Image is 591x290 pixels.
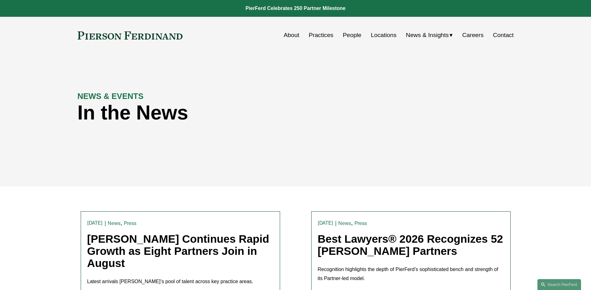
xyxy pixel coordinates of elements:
[284,29,299,41] a: About
[78,92,144,101] strong: NEWS & EVENTS
[121,220,122,226] span: ,
[108,220,121,226] a: News
[343,29,361,41] a: People
[309,29,333,41] a: Practices
[124,220,137,226] a: Press
[318,221,333,226] time: [DATE]
[87,277,274,286] p: Latest arrivals [PERSON_NAME]’s pool of talent across key practice areas.
[355,220,367,226] a: Press
[338,220,351,226] a: News
[493,29,513,41] a: Contact
[371,29,396,41] a: Locations
[406,29,453,41] a: folder dropdown
[406,30,449,41] span: News & Insights
[537,279,581,290] a: Search this site
[318,265,504,283] p: Recognition highlights the depth of PierFerd’s sophisticated bench and strength of its Partner-le...
[351,220,353,226] span: ,
[87,233,269,269] a: [PERSON_NAME] Continues Rapid Growth as Eight Partners Join in August
[462,29,484,41] a: Careers
[87,221,103,226] time: [DATE]
[78,101,405,124] h1: In the News
[318,233,503,257] a: Best Lawyers® 2026 Recognizes 52 [PERSON_NAME] Partners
